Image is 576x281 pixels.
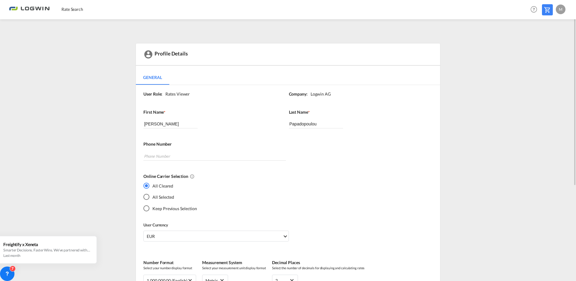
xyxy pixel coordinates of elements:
md-radio-group: Yes [143,182,197,216]
div: M [556,5,565,14]
div: Help [529,4,542,15]
span: Select your measurement unit display format [202,266,266,270]
label: User Role: [143,91,162,97]
md-icon: All Cleared : Deselects all online carriers by default.All Selected : Selects all online carriers... [190,174,195,179]
span: EUR [147,233,282,239]
md-radio-button: All Selected [143,194,197,200]
span: Select your number display format [143,266,196,270]
input: Phone Number [143,152,286,161]
label: Last Name [289,109,428,115]
span: Select the number of decimals for displaying and calculating rates [272,266,365,270]
div: Logwin AG [308,91,331,97]
label: Number Format [143,260,196,266]
label: User Currency [143,222,289,228]
label: First Name [143,109,283,115]
label: Phone Number [143,141,428,147]
input: First Name [143,119,198,128]
md-select: Select Currency: € EUREuro [143,231,289,242]
span: Rate Search [61,7,83,12]
md-tab-item: General [136,70,169,85]
label: Measurement System [202,260,266,266]
span: Help [529,4,539,14]
label: Company: [289,91,308,97]
md-radio-button: Keep Previous Selection [143,205,197,211]
img: bc73a0e0d8c111efacd525e4c8ad7d32.png [9,3,50,16]
input: Last Name [289,119,343,128]
md-radio-button: All Cleared [143,182,197,189]
label: Decimal Places [272,260,365,266]
md-pagination-wrapper: Use the left and right arrow keys to navigate between tabs [136,70,175,85]
div: Rates Viewer [162,91,190,97]
md-icon: icon-account-circle [143,49,153,59]
label: Online Carrier Selection [143,173,428,179]
div: Profile Details [136,43,440,66]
